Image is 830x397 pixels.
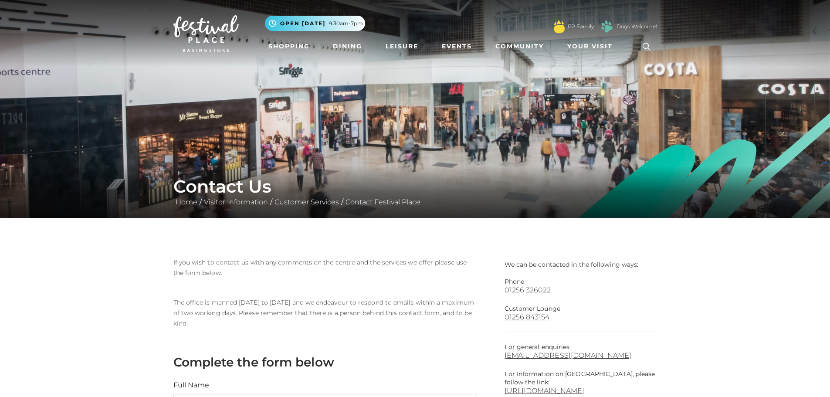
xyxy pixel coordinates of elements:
h3: Complete the form below [173,355,477,370]
div: / / / [167,176,664,207]
a: Your Visit [564,38,620,54]
a: Events [438,38,475,54]
span: 9.30am-7pm [329,20,363,27]
a: Home [173,198,200,206]
a: 01256 326022 [505,286,657,294]
p: If you wish to contact us with any comments on the centre and the services we offer please use th... [173,257,477,278]
a: [EMAIL_ADDRESS][DOMAIN_NAME] [505,351,657,360]
a: Contact Festival Place [343,198,423,206]
a: FP Family [568,23,594,31]
a: Customer Services [272,198,341,206]
span: Open [DATE] [280,20,325,27]
a: Community [492,38,547,54]
p: The office is manned [DATE] to [DATE] and we endeavour to respond to emails within a maximum of t... [173,297,477,329]
p: For Information on [GEOGRAPHIC_DATA], please follow the link: [505,370,657,387]
p: For general enquiries: [505,343,657,360]
img: Festival Place Logo [173,15,239,52]
a: Visitor Information [202,198,270,206]
p: Phone [505,278,657,286]
a: Dogs Welcome! [617,23,657,31]
span: Your Visit [567,42,613,51]
a: Leisure [382,38,422,54]
label: Full Name [173,380,209,390]
a: [URL][DOMAIN_NAME] [505,387,585,395]
button: Open [DATE] 9.30am-7pm [265,16,365,31]
a: Shopping [265,38,313,54]
a: 01256 843154 [505,313,657,321]
p: We can be contacted in the following ways: [505,257,657,269]
p: Customer Lounge [505,305,657,313]
a: Dining [329,38,366,54]
h1: Contact Us [173,176,657,197]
